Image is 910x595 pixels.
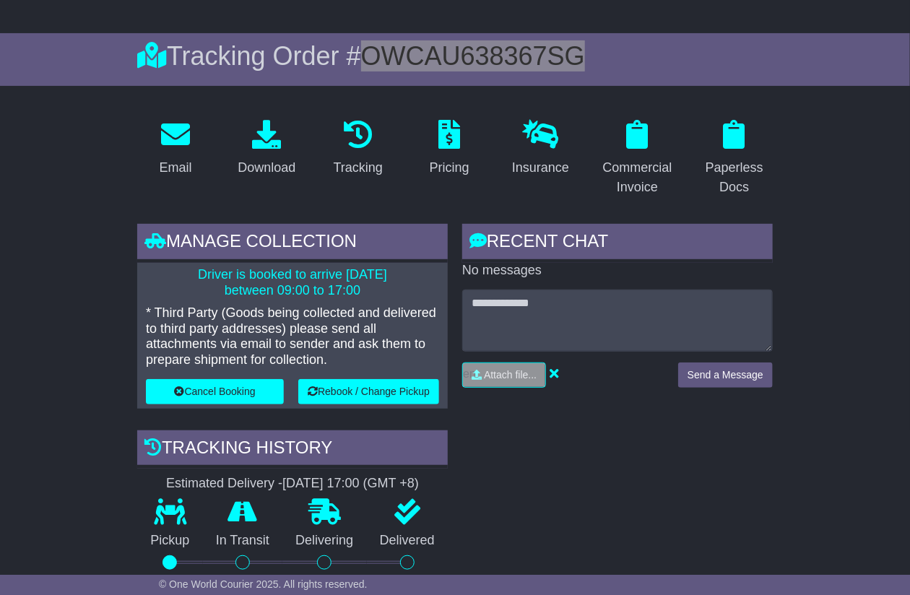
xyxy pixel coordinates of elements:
div: RECENT CHAT [462,224,773,263]
div: Email [160,158,192,178]
div: [DATE] 17:00 (GMT +8) [282,476,419,492]
div: Download [238,158,295,178]
div: Manage collection [137,224,448,263]
p: Driver is booked to arrive [DATE] between 09:00 to 17:00 [146,267,439,298]
div: Tracking Order # [137,40,773,71]
span: © One World Courier 2025. All rights reserved. [159,578,368,590]
a: Email [150,115,201,183]
a: Pricing [420,115,479,183]
a: Tracking [324,115,392,183]
div: Tracking history [137,430,448,469]
div: Paperless Docs [706,158,763,197]
p: Pickup [137,533,203,549]
div: Tracking [334,158,383,178]
div: Insurance [512,158,569,178]
a: Paperless Docs [696,115,773,202]
button: Send a Message [678,362,773,388]
a: Commercial Invoice [594,115,682,202]
p: Delivering [282,533,367,549]
p: No messages [462,263,773,279]
span: OWCAU638367SG [361,41,585,71]
div: Commercial Invoice [603,158,672,197]
p: In Transit [203,533,283,549]
p: * Third Party (Goods being collected and delivered to third party addresses) please send all atta... [146,305,439,368]
a: Download [228,115,305,183]
div: Estimated Delivery - [137,476,448,492]
p: Delivered [367,533,448,549]
button: Cancel Booking [146,379,284,404]
button: Rebook / Change Pickup [298,379,439,404]
div: Pricing [430,158,469,178]
a: Insurance [503,115,578,183]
